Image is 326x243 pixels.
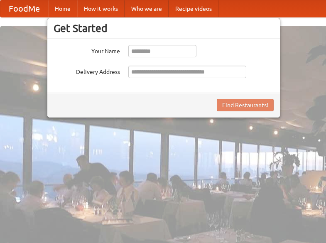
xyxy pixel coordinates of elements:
[217,99,274,111] button: Find Restaurants!
[48,0,77,17] a: Home
[0,0,48,17] a: FoodMe
[77,0,125,17] a: How it works
[54,66,120,76] label: Delivery Address
[169,0,218,17] a: Recipe videos
[125,0,169,17] a: Who we are
[54,45,120,55] label: Your Name
[54,22,274,34] h3: Get Started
